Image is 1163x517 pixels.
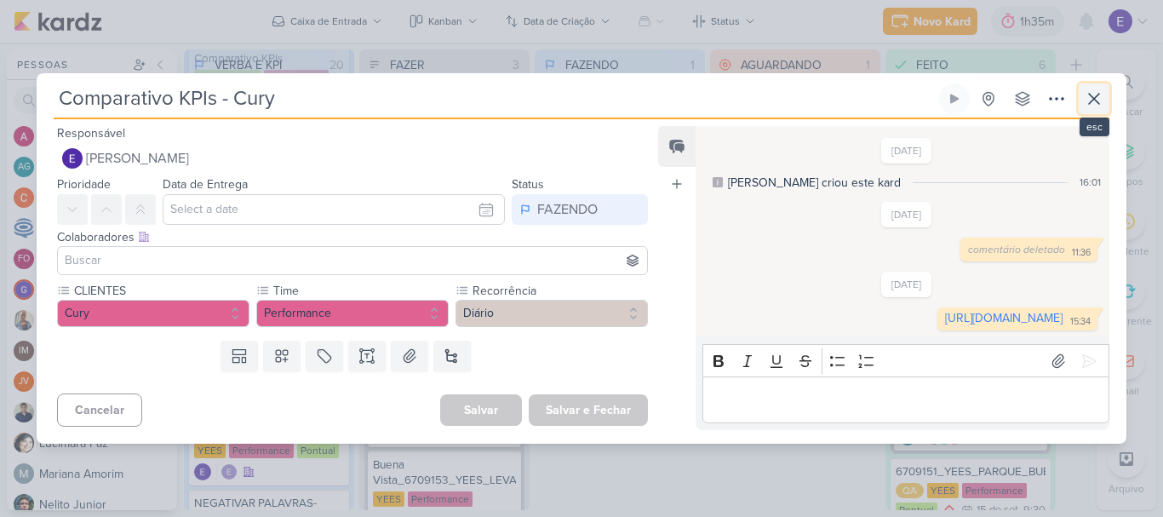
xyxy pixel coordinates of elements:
label: Time [272,282,449,300]
input: Select a date [163,194,505,225]
input: Buscar [61,250,644,271]
a: [URL][DOMAIN_NAME] [945,311,1063,325]
div: Ligar relógio [948,92,961,106]
button: Diário [455,300,648,327]
span: comentário deletado [968,244,1065,256]
div: 11:36 [1072,246,1091,260]
input: Kard Sem Título [54,83,936,114]
div: 16:01 [1080,175,1101,190]
span: [PERSON_NAME] [86,148,189,169]
img: Eduardo Quaresma [62,148,83,169]
div: esc [1080,118,1109,136]
div: FAZENDO [537,199,598,220]
div: Editor editing area: main [702,376,1109,423]
div: [PERSON_NAME] criou este kard [728,174,901,192]
button: [PERSON_NAME] [57,143,648,174]
button: FAZENDO [512,194,648,225]
button: Cury [57,300,249,327]
div: Colaboradores [57,228,648,246]
label: CLIENTES [72,282,249,300]
label: Data de Entrega [163,177,248,192]
div: 15:34 [1070,315,1091,329]
label: Status [512,177,544,192]
button: Performance [256,300,449,327]
label: Recorrência [471,282,648,300]
div: Editor toolbar [702,344,1109,377]
label: Responsável [57,126,125,141]
button: Cancelar [57,393,142,427]
label: Prioridade [57,177,111,192]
